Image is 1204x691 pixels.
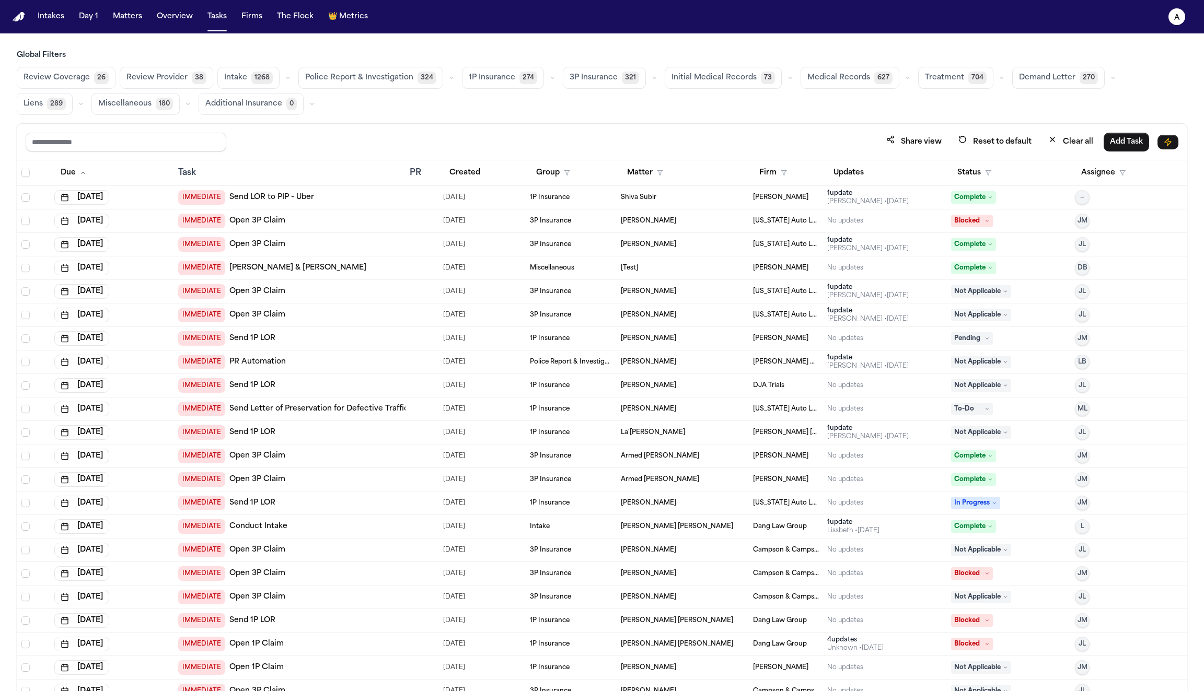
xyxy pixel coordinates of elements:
span: Police Report & Investigation [305,73,413,83]
span: Treatment [925,73,964,83]
button: Additional Insurance0 [199,93,304,115]
span: 321 [622,72,639,84]
span: Intake [224,73,247,83]
button: Day 1 [75,7,102,26]
span: 38 [192,72,206,84]
button: Intake1268 [217,67,280,89]
button: Demand Letter270 [1012,67,1105,89]
span: Miscellaneous [98,99,152,109]
button: Treatment704 [918,67,993,89]
span: 180 [156,98,173,110]
h3: Global Filters [17,50,1187,61]
button: Tasks [203,7,231,26]
span: 1P Insurance [469,73,515,83]
span: 289 [47,98,66,110]
button: Share view [880,132,948,151]
button: Add Task [1104,133,1149,151]
button: 3P Insurance321 [563,67,646,89]
button: Clear all [1042,132,1099,151]
span: Demand Letter [1019,73,1075,83]
button: Reset to default [952,132,1038,151]
span: 324 [418,72,436,84]
button: 1P Insurance274 [462,67,544,89]
button: Liens289 [17,93,73,115]
span: Medical Records [807,73,870,83]
button: Review Provider38 [120,67,213,89]
span: Initial Medical Records [672,73,757,83]
span: 0 [286,98,297,110]
span: Review Provider [126,73,188,83]
a: Home [13,12,25,22]
button: Medical Records627 [801,67,899,89]
span: 1268 [251,72,273,84]
span: 26 [94,72,109,84]
span: Additional Insurance [205,99,282,109]
img: Finch Logo [13,12,25,22]
button: Overview [153,7,197,26]
button: Intakes [33,7,68,26]
span: 704 [968,72,987,84]
button: Review Coverage26 [17,67,115,89]
span: Review Coverage [24,73,90,83]
button: Firms [237,7,267,26]
button: Police Report & Investigation324 [298,67,443,89]
button: Miscellaneous180 [91,93,180,115]
button: Matters [109,7,146,26]
span: Liens [24,99,43,109]
span: 274 [519,72,537,84]
span: 73 [761,72,775,84]
span: 270 [1080,72,1098,84]
button: Initial Medical Records73 [665,67,782,89]
button: crownMetrics [324,7,372,26]
span: 627 [874,72,893,84]
button: Immediate Task [1157,135,1178,149]
span: 3P Insurance [570,73,618,83]
button: The Flock [273,7,318,26]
